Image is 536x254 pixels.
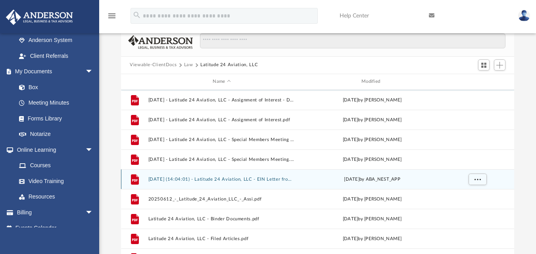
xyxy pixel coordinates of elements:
[11,79,97,95] a: Box
[130,61,177,69] button: Viewable-ClientDocs
[125,78,144,85] div: id
[85,204,101,221] span: arrow_drop_down
[299,96,446,103] div: [DATE] by [PERSON_NAME]
[299,136,446,143] div: [DATE] by [PERSON_NAME]
[4,10,75,25] img: Anderson Advisors Platinum Portal
[148,176,296,181] button: [DATE] (14:04:01) - Latitude 24 Aviation, LLC - EIN Letter from IRS.pdf
[85,142,101,158] span: arrow_drop_down
[184,61,193,69] button: Law
[299,156,446,163] div: [DATE] by [PERSON_NAME]
[11,48,101,64] a: Client Referrals
[299,235,446,242] div: [DATE] by [PERSON_NAME]
[11,32,101,48] a: Anderson System
[11,173,97,189] a: Video Training
[148,216,296,221] button: Latitude 24 Aviation, LLC - Binder Documents.pdf
[148,117,296,122] button: [DATE] - Latitude 24 Aviation, LLC - Assignment of Interest.pdf
[148,157,296,162] button: [DATE] - Latitude 24 Aviation, LLC - Special Members Meeting.pdf
[148,97,296,102] button: [DATE] - Latitude 24 Aviation, LLC - Assignment of Interest - DocuSigned.pdf
[148,196,296,201] button: 20250612_-_Latitude_24_Aviation_LLC_-_Assi.pdf
[148,78,295,85] div: Name
[298,78,446,85] div: Modified
[148,236,296,241] button: Latitude 24 Aviation, LLC - Filed Articles.pdf
[6,64,101,80] a: My Documentsarrow_drop_down
[11,126,101,142] a: Notarize
[6,204,105,220] a: Billingarrow_drop_down
[299,176,446,183] div: [DATE] by ABA_NEST_APP
[11,111,97,126] a: Forms Library
[6,142,101,158] a: Online Learningarrow_drop_down
[469,173,487,185] button: More options
[299,195,446,202] div: [DATE] by [PERSON_NAME]
[494,59,506,71] button: Add
[107,11,117,21] i: menu
[478,59,490,71] button: Switch to Grid View
[200,61,258,69] button: Latitude 24 Aviation, LLC
[299,215,446,222] div: [DATE] by [PERSON_NAME]
[449,78,505,85] div: id
[11,189,101,205] a: Resources
[121,90,514,254] div: grid
[200,33,505,48] input: Search files and folders
[11,95,101,111] a: Meeting Minutes
[107,15,117,21] a: menu
[11,158,101,174] a: Courses
[299,116,446,123] div: [DATE] by [PERSON_NAME]
[133,11,141,19] i: search
[85,64,101,80] span: arrow_drop_down
[6,220,105,236] a: Events Calendar
[518,10,530,21] img: User Pic
[148,137,296,142] button: [DATE] - Latitude 24 Aviation, LLC - Special Members Meeting - DocuSigned.pdf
